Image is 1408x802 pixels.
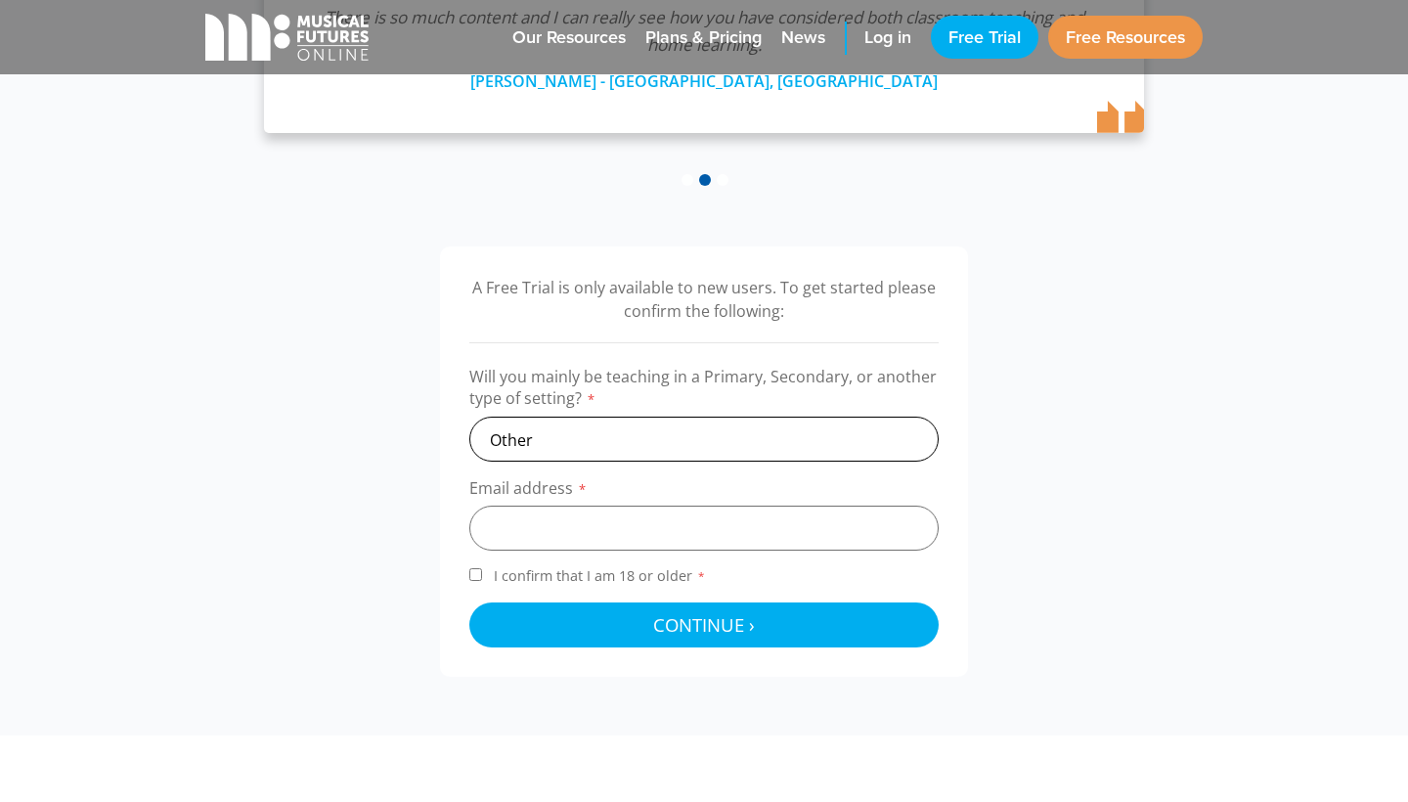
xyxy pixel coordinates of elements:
p: A Free Trial is only available to new users. To get started please confirm the following: [469,276,939,323]
span: Log in [864,26,911,50]
a: Free Trial [931,16,1038,59]
label: Will you mainly be teaching in a Primary, Secondary, or another type of setting? [469,366,939,417]
input: I confirm that I am 18 or older* [469,568,482,581]
button: Continue › [469,602,939,647]
label: Email address [469,477,939,506]
span: Plans & Pricing [645,26,762,50]
span: Our Resources [512,26,626,50]
span: Continue › [653,612,755,637]
span: News [781,26,825,50]
div: [PERSON_NAME] - [GEOGRAPHIC_DATA], [GEOGRAPHIC_DATA] [303,59,1105,94]
a: Free Resources [1048,16,1203,59]
span: I confirm that I am 18 or older [490,566,710,585]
